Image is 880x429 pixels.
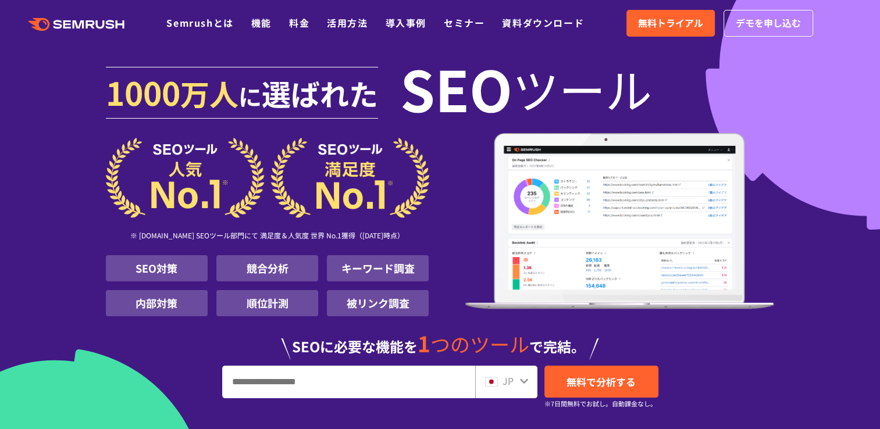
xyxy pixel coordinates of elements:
span: 無料で分析する [567,374,636,389]
span: デモを申し込む [736,16,801,31]
div: ※ [DOMAIN_NAME] SEOツール部門にて 満足度＆人気度 世界 No.1獲得（[DATE]時点） [106,218,429,255]
a: 資料ダウンロード [502,16,584,30]
a: Semrushとは [166,16,233,30]
a: デモを申し込む [724,10,813,37]
li: 被リンク調査 [327,290,429,316]
span: 無料トライアル [638,16,703,31]
span: 万人 [180,72,238,114]
div: SEOに必要な機能を [106,321,775,359]
a: 活用方法 [327,16,368,30]
span: 選ばれた [262,72,378,114]
span: JP [503,374,514,388]
span: に [238,79,262,113]
li: 順位計測 [216,290,318,316]
span: SEO [400,65,512,112]
span: 1000 [106,69,180,115]
span: 1 [418,327,430,359]
a: 料金 [289,16,309,30]
li: SEO対策 [106,255,208,281]
li: キーワード調査 [327,255,429,281]
a: セミナー [444,16,484,30]
small: ※7日間無料でお試し。自動課金なし。 [544,398,657,409]
input: URL、キーワードを入力してください [223,366,475,398]
li: 競合分析 [216,255,318,281]
li: 内部対策 [106,290,208,316]
a: 導入事例 [386,16,426,30]
a: 無料で分析する [544,366,658,398]
span: つのツール [430,330,529,358]
a: 機能 [251,16,272,30]
span: で完結。 [529,336,585,356]
a: 無料トライアル [626,10,715,37]
span: ツール [512,65,652,112]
